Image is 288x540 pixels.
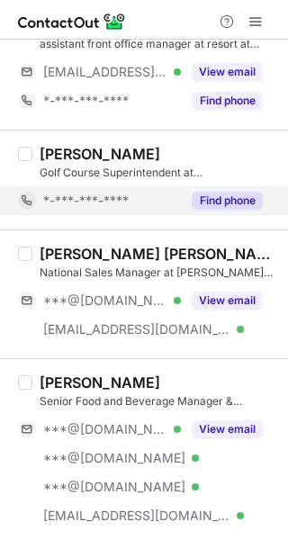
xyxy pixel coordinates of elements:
span: ***@[DOMAIN_NAME] [43,421,167,437]
div: Senior Food and Beverage Manager & Sommelier at [PERSON_NAME][GEOGRAPHIC_DATA] [40,393,277,409]
div: [PERSON_NAME] [40,373,160,391]
div: assistant front office manager at resort at [GEOGRAPHIC_DATA] [40,36,277,52]
button: Reveal Button [192,420,263,438]
div: Golf Course Superintendent at [GEOGRAPHIC_DATA] at [GEOGRAPHIC_DATA] [40,165,277,181]
span: [EMAIL_ADDRESS][DOMAIN_NAME] [43,508,230,524]
button: Reveal Button [192,63,263,81]
button: Reveal Button [192,92,263,110]
img: ContactOut v5.3.10 [18,11,126,32]
span: [EMAIL_ADDRESS][DOMAIN_NAME] [43,321,230,337]
div: [PERSON_NAME] [PERSON_NAME] [40,245,277,263]
div: National Sales Manager at [PERSON_NAME][GEOGRAPHIC_DATA] [40,265,277,281]
button: Reveal Button [192,292,263,310]
span: ***@[DOMAIN_NAME] [43,450,185,466]
button: Reveal Button [192,192,263,210]
span: [EMAIL_ADDRESS][DOMAIN_NAME] [43,64,167,80]
span: ***@[DOMAIN_NAME] [43,292,167,309]
div: [PERSON_NAME] [40,145,160,163]
span: ***@[DOMAIN_NAME] [43,479,185,495]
